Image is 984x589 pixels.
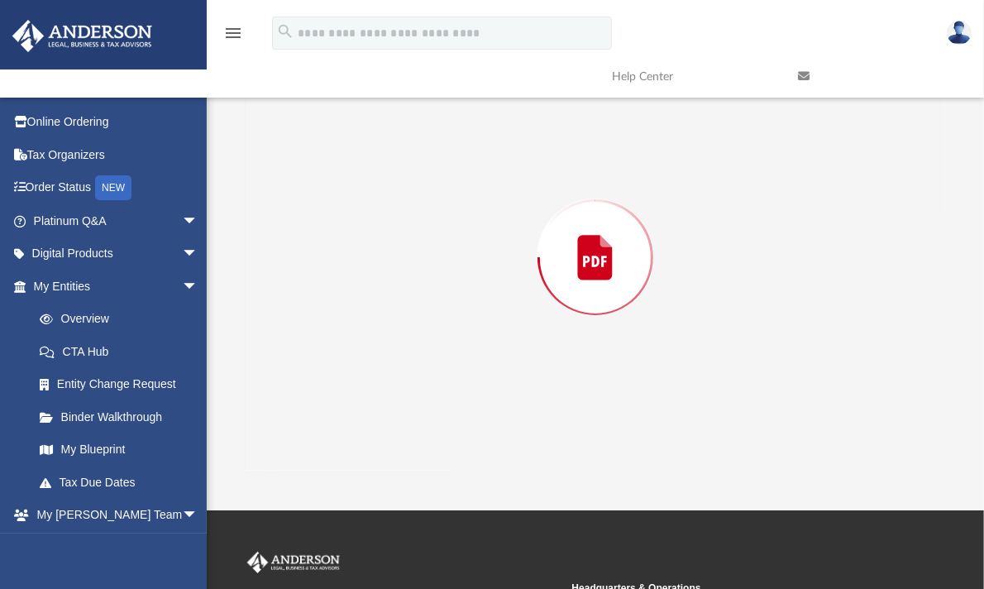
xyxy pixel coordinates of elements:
[12,138,223,171] a: Tax Organizers
[12,106,223,139] a: Online Ordering
[182,270,215,304] span: arrow_drop_down
[244,552,343,573] img: Anderson Advisors Platinum Portal
[23,335,223,368] a: CTA Hub
[947,21,972,45] img: User Pic
[23,466,223,499] a: Tax Due Dates
[223,23,243,43] i: menu
[246,1,945,472] div: Preview
[12,204,223,237] a: Platinum Q&Aarrow_drop_down
[23,531,207,584] a: My [PERSON_NAME] Team
[276,22,294,41] i: search
[23,368,223,401] a: Entity Change Request
[599,44,786,109] a: Help Center
[95,175,131,200] div: NEW
[23,433,215,467] a: My Blueprint
[223,31,243,43] a: menu
[23,400,223,433] a: Binder Walkthrough
[182,204,215,238] span: arrow_drop_down
[182,499,215,533] span: arrow_drop_down
[12,270,223,303] a: My Entitiesarrow_drop_down
[23,303,223,336] a: Overview
[12,237,223,271] a: Digital Productsarrow_drop_down
[7,20,157,52] img: Anderson Advisors Platinum Portal
[182,237,215,271] span: arrow_drop_down
[12,499,215,532] a: My [PERSON_NAME] Teamarrow_drop_down
[12,171,223,205] a: Order StatusNEW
